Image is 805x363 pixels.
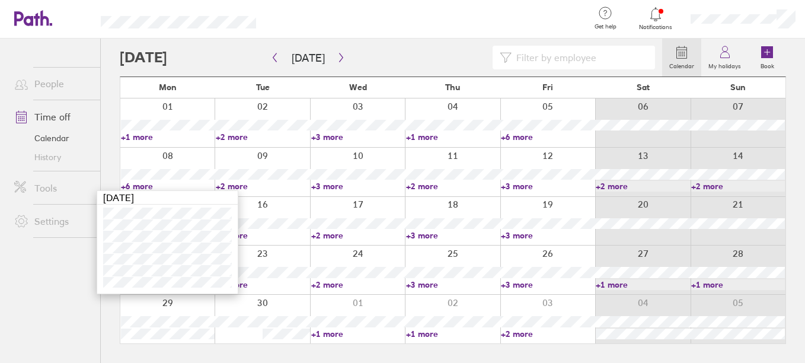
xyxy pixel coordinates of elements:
a: Time off [5,105,100,129]
a: +1 more [311,329,405,339]
span: Wed [349,82,367,92]
input: Filter by employee [512,46,649,69]
a: +6 more [501,132,595,142]
a: +3 more [406,230,500,241]
a: +2 more [311,279,405,290]
a: Settings [5,209,100,233]
a: +3 more [311,181,405,192]
a: +3 more [501,279,595,290]
a: Tools [5,176,100,200]
a: People [5,72,100,95]
a: +2 more [691,181,785,192]
span: Fri [542,82,553,92]
a: +2 more [216,132,309,142]
a: +2 more [501,329,595,339]
a: +2 more [216,181,309,192]
a: +3 more [216,279,309,290]
label: Book [753,59,781,70]
a: +6 more [121,181,215,192]
span: Thu [445,82,460,92]
span: Mon [159,82,177,92]
a: +3 more [406,279,500,290]
a: Calendar [662,39,701,77]
a: Notifications [637,6,675,31]
a: History [5,148,100,167]
label: My holidays [701,59,748,70]
a: +2 more [406,181,500,192]
a: My holidays [701,39,748,77]
a: +1 more [121,132,215,142]
span: Get help [586,23,625,30]
a: +2 more [596,181,689,192]
a: Book [748,39,786,77]
a: +3 more [501,230,595,241]
a: +1 more [406,329,500,339]
a: +1 more [691,279,785,290]
label: Calendar [662,59,701,70]
a: +1 more [596,279,689,290]
div: [DATE] [97,191,238,205]
span: Notifications [637,24,675,31]
a: +2 more [216,230,309,241]
a: +2 more [311,230,405,241]
span: Sat [637,82,650,92]
a: +1 more [406,132,500,142]
span: Sun [730,82,746,92]
button: [DATE] [282,48,334,68]
a: Calendar [5,129,100,148]
a: +3 more [501,181,595,192]
a: +3 more [311,132,405,142]
span: Tue [256,82,270,92]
